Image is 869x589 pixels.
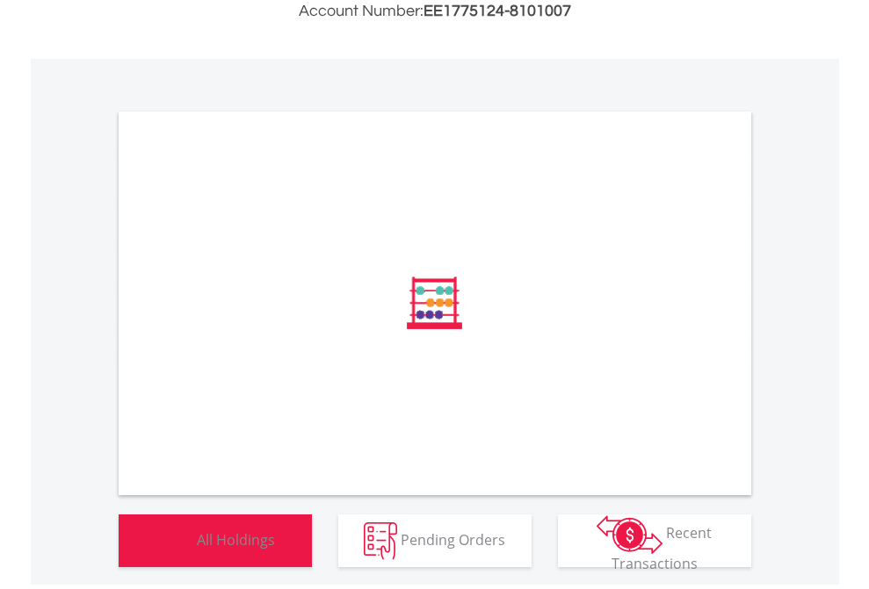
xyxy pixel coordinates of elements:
[597,515,663,554] img: transactions-zar-wht.png
[197,529,275,549] span: All Holdings
[401,529,505,549] span: Pending Orders
[119,514,312,567] button: All Holdings
[156,522,193,560] img: holdings-wht.png
[364,522,397,560] img: pending_instructions-wht.png
[424,3,571,19] span: EE1775124-8101007
[558,514,751,567] button: Recent Transactions
[338,514,532,567] button: Pending Orders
